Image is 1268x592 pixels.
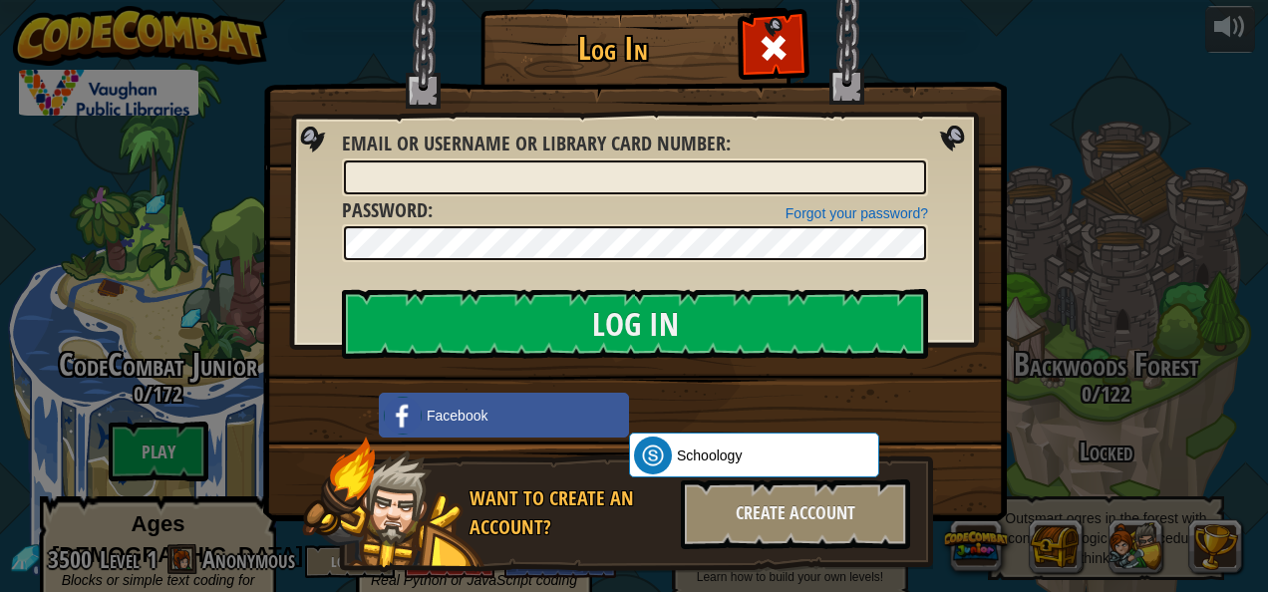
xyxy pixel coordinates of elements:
[786,205,928,221] a: Forgot your password?
[342,130,726,156] span: Email or Username or Library Card number
[619,391,821,435] iframe: Sign in with Google Button
[634,437,672,474] img: schoology.png
[470,484,669,541] div: Want to create an account?
[485,31,740,66] h1: Log In
[427,406,487,426] span: Facebook
[342,289,928,359] input: Log In
[677,445,742,465] span: Schoology
[342,196,433,225] label: :
[681,479,910,549] div: Create Account
[384,397,422,435] img: facebook_small.png
[342,130,731,158] label: :
[342,196,428,223] span: Password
